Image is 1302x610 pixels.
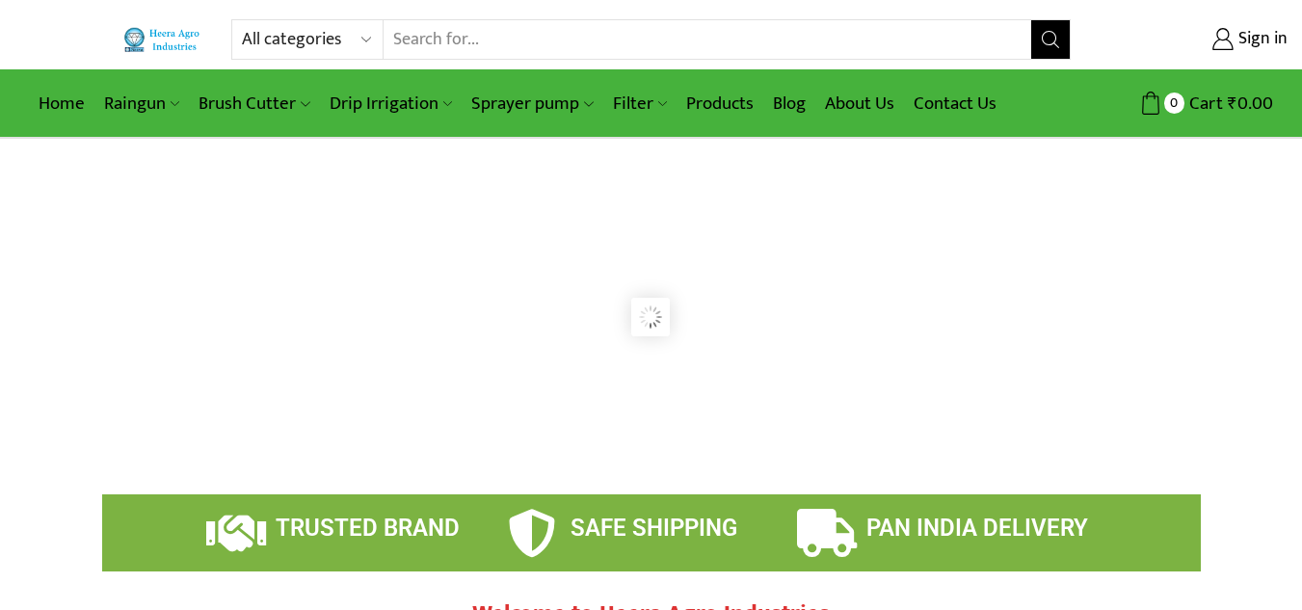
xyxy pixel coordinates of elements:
[384,20,1030,59] input: Search for...
[603,81,677,126] a: Filter
[29,81,94,126] a: Home
[1228,89,1273,119] bdi: 0.00
[1100,22,1288,57] a: Sign in
[815,81,904,126] a: About Us
[1234,27,1288,52] span: Sign in
[677,81,763,126] a: Products
[276,515,460,542] span: TRUSTED BRAND
[462,81,602,126] a: Sprayer pump
[1184,91,1223,117] span: Cart
[189,81,319,126] a: Brush Cutter
[571,515,737,542] span: SAFE SHIPPING
[1031,20,1070,59] button: Search button
[763,81,815,126] a: Blog
[904,81,1006,126] a: Contact Us
[94,81,189,126] a: Raingun
[1228,89,1237,119] span: ₹
[1090,86,1273,121] a: 0 Cart ₹0.00
[320,81,462,126] a: Drip Irrigation
[1164,93,1184,113] span: 0
[866,515,1088,542] span: PAN INDIA DELIVERY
